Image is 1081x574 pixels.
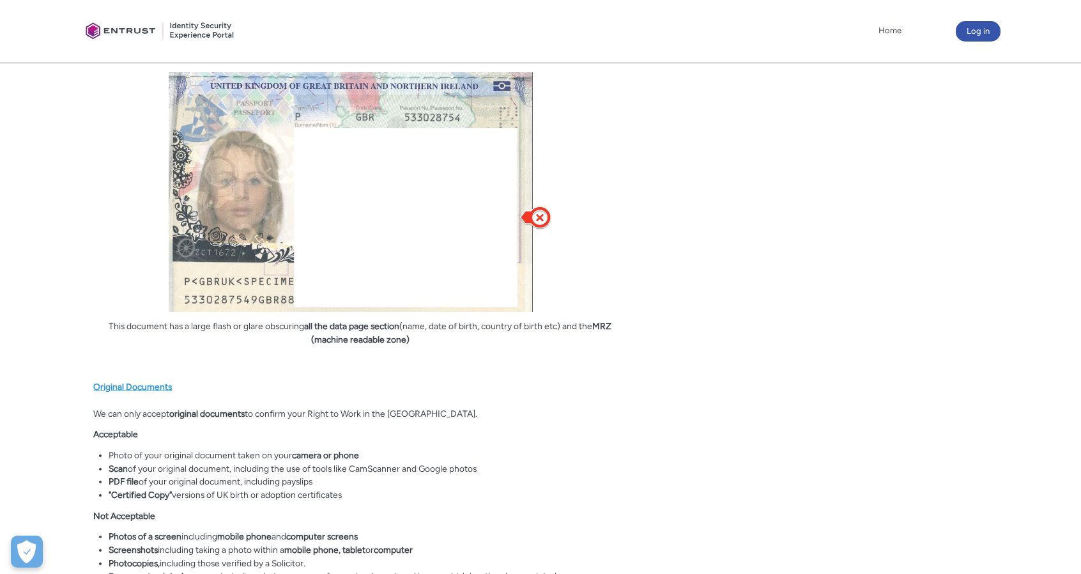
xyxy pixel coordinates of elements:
[217,531,272,541] strong: mobile phone
[109,557,627,570] li: including those verified by a Solicitor.
[93,429,138,439] strong: Acceptable
[875,21,905,40] a: Home
[286,531,358,541] strong: computer screens
[169,72,551,312] img: Right to Work- Image_ photo requirements of your document_05.jpg
[109,531,181,541] strong: Photos of a screen
[169,408,245,419] strong: original documents
[304,321,399,331] strong: all the data page section
[109,475,627,488] li: of your original document, including payslips
[11,536,43,568] button: Open Preferences
[292,450,359,460] strong: camera or phone
[109,488,627,502] li: versions of UK birth or adoption certificates
[956,21,1000,42] button: Log in
[374,545,413,555] strong: computer
[109,463,128,474] strong: Scan
[93,380,627,420] p: We can only accept to confirm your Right to Work in the [GEOGRAPHIC_DATA].
[93,382,172,392] strong: Original Documents
[109,530,627,543] li: including and
[109,449,627,462] li: Photo of your original document taken on your
[109,558,160,568] strong: Photocopies,
[109,462,627,476] li: of your original document, including the use of tools like CamScanner and Google photos
[109,545,158,555] strong: Screenshots
[109,543,627,557] li: including taking a photo within a or
[284,545,365,555] strong: mobile phone, tablet
[11,536,43,568] div: Cookie Preferences
[93,511,155,521] strong: Not Acceptable
[109,490,172,500] strong: "Certified Copy"
[109,476,139,486] strong: PDF file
